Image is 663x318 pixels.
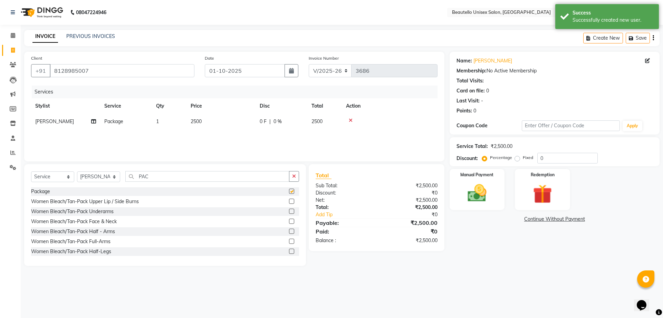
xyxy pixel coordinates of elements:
div: ₹2,500.00 [376,182,442,189]
div: Name: [457,57,472,64]
a: [PERSON_NAME] [473,57,512,64]
div: Women Bleach/Tan-Pack Underarms [31,208,114,215]
span: [PERSON_NAME] [35,118,74,125]
div: Women Bleach/Tan-Pack Face & Neck [31,218,117,225]
span: 0 % [273,118,282,125]
div: Discount: [310,189,376,197]
div: Card on file: [457,87,485,95]
div: Successfully created new user. [573,17,654,24]
button: Save [626,33,650,43]
div: Points: [457,107,472,115]
div: ₹2,500.00 [376,204,442,211]
div: ₹0 [376,189,442,197]
button: Apply [623,121,642,131]
div: Women Bleach/Tan-Pack Half-Legs [31,248,111,255]
label: Client [31,55,42,61]
div: - [481,97,483,105]
div: Membership: [457,67,487,74]
div: ₹2,500.00 [376,197,442,204]
div: Discount: [457,155,478,162]
div: 0 [473,107,476,115]
input: Search or Scan [125,171,289,182]
div: Women Bleach/Tan-Pack Upper Lip / Side Burns [31,198,139,205]
span: Total [316,172,331,179]
label: Fixed [523,155,533,161]
iframe: chat widget [634,290,656,311]
th: Disc [256,98,307,114]
div: ₹2,500.00 [491,143,512,150]
span: 1 [156,118,159,125]
a: Continue Without Payment [451,216,658,223]
div: ₹2,500.00 [376,219,442,227]
button: +91 [31,64,50,77]
div: Success [573,9,654,17]
label: Date [205,55,214,61]
div: Net: [310,197,376,204]
div: 0 [486,87,489,95]
div: Women Bleach/Tan-Pack Full-Arms [31,238,110,245]
img: _cash.svg [462,182,493,204]
span: 2500 [191,118,202,125]
span: Package [104,118,123,125]
input: Enter Offer / Coupon Code [522,120,620,131]
label: Manual Payment [460,172,493,178]
img: _gift.svg [527,182,558,206]
th: Price [186,98,256,114]
div: Women Bleach/Tan-Pack Half - Arms [31,228,115,235]
button: Create New [583,33,623,43]
div: ₹0 [387,211,442,218]
div: Total Visits: [457,77,484,85]
div: Coupon Code [457,122,522,129]
th: Total [307,98,342,114]
div: Balance : [310,237,376,244]
label: Redemption [531,172,555,178]
b: 08047224946 [76,3,106,22]
div: ₹2,500.00 [376,237,442,244]
div: Sub Total: [310,182,376,189]
div: Service Total: [457,143,488,150]
input: Search by Name/Mobile/Email/Code [50,64,194,77]
th: Action [342,98,438,114]
div: Total: [310,204,376,211]
div: Last Visit: [457,97,480,105]
span: 0 F [260,118,267,125]
span: 2500 [311,118,323,125]
a: PREVIOUS INVOICES [66,33,115,39]
div: Services [32,86,443,98]
th: Qty [152,98,186,114]
div: Package [31,188,50,195]
div: No Active Membership [457,67,653,74]
div: ₹0 [376,227,442,236]
th: Stylist [31,98,100,114]
span: | [269,118,271,125]
a: Add Tip [310,211,387,218]
img: logo [18,3,65,22]
label: Percentage [490,155,512,161]
div: Payable: [310,219,376,227]
label: Invoice Number [309,55,339,61]
div: Paid: [310,227,376,236]
th: Service [100,98,152,114]
a: INVOICE [32,30,58,43]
